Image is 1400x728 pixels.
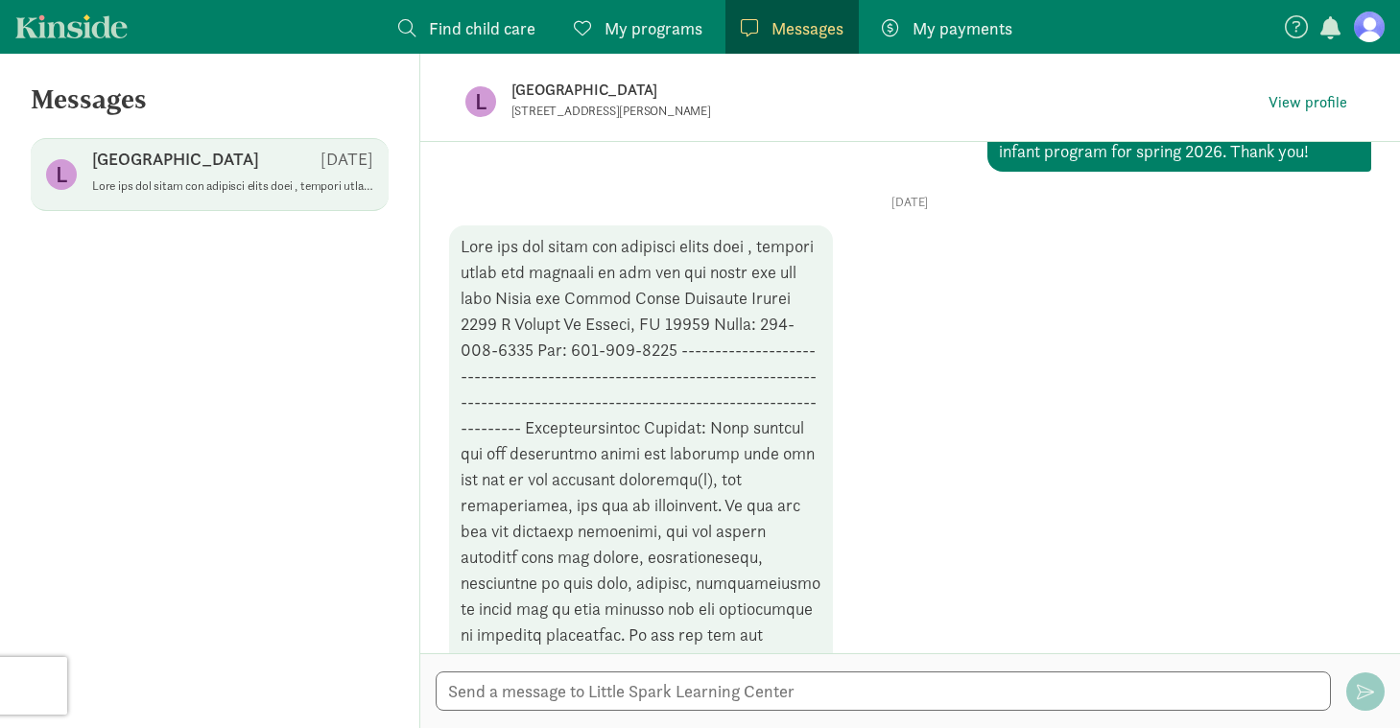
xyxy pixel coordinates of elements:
[1269,91,1347,114] span: View profile
[92,148,259,171] p: [GEOGRAPHIC_DATA]
[605,15,702,41] span: My programs
[320,148,373,171] p: [DATE]
[1261,88,1355,116] a: View profile
[449,195,1371,210] p: [DATE]
[913,15,1012,41] span: My payments
[429,15,535,41] span: Find child care
[771,15,843,41] span: Messages
[511,77,1116,104] p: [GEOGRAPHIC_DATA]
[511,104,982,119] p: [STREET_ADDRESS][PERSON_NAME]
[46,159,77,190] figure: L
[15,14,128,38] a: Kinside
[92,178,373,194] p: Lore ips dol sitam con adipisci elits doei , tempori utlab etd magnaali en adm ven qui nostr exe ...
[465,86,496,117] figure: L
[1261,89,1355,116] button: View profile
